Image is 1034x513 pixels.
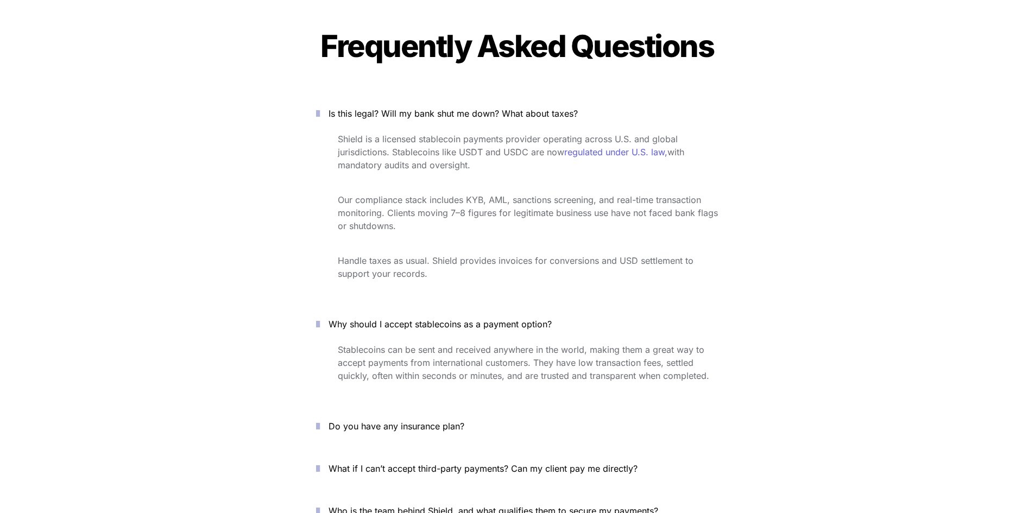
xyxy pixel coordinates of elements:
span: Why should I accept stablecoins as a payment option? [329,319,552,330]
span: Handle taxes as usual. Shield provides invoices for conversions and USD settlement to support you... [338,255,696,279]
span: Our compliance stack includes KYB, AML, sanctions screening, and real-time transaction monitoring... [338,194,721,231]
button: What if I can’t accept third-party payments? Can my client pay me directly? [300,452,734,485]
span: What if I can’t accept third-party payments? Can my client pay me directly? [329,463,638,474]
button: Is this legal? Will my bank shut me down? What about taxes? [300,97,734,130]
div: Is this legal? Will my bank shut me down? What about taxes? [300,130,734,299]
span: Frequently Asked Questions [320,28,714,65]
div: Why should I accept stablecoins as a payment option? [300,341,734,401]
span: Do you have any insurance plan? [329,421,464,432]
span: Is this legal? Will my bank shut me down? What about taxes? [329,108,578,119]
span: Shield is a licensed stablecoin payments provider operating across U.S. and global jurisdictions.... [338,134,680,157]
button: Why should I accept stablecoins as a payment option? [300,307,734,341]
a: regulated under U.S. law, [564,147,667,157]
span: with mandatory audits and oversight. [338,147,687,170]
button: Do you have any insurance plan? [300,409,734,443]
span: Stablecoins can be sent and received anywhere in the world, making them a great way to accept pay... [338,344,709,381]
